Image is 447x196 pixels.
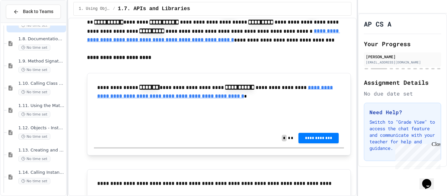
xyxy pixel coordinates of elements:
span: No time set [18,67,50,73]
span: No time set [18,22,50,28]
span: No time set [18,134,50,140]
h2: Your Progress [364,39,441,48]
span: No time set [18,111,50,117]
span: 1.12. Objects - Instances of Classes [18,125,65,131]
span: 1.13. Creating and Initializing Objects: Constructors [18,148,65,153]
span: 1.10. Calling Class Methods [18,81,65,86]
iframe: chat widget [393,141,440,169]
div: Chat with us now!Close [3,3,45,42]
span: No time set [18,156,50,162]
span: 1. Using Objects and Methods [79,6,110,11]
span: No time set [18,45,50,51]
div: [PERSON_NAME] [366,54,439,60]
span: 1.11. Using the Math Class [18,103,65,109]
span: 1.9. Method Signatures [18,59,65,64]
h1: AP CS A [364,19,391,28]
div: No due date set [364,90,441,98]
span: No time set [18,89,50,95]
iframe: chat widget [420,170,440,189]
span: / [113,6,115,11]
h2: Assignment Details [364,78,441,87]
span: Back to Teams [23,8,53,15]
div: [EMAIL_ADDRESS][DOMAIN_NAME] [366,60,439,65]
h3: Need Help? [369,108,436,116]
span: 1.14. Calling Instance Methods [18,170,65,175]
span: No time set [18,178,50,184]
span: 1.8. Documentation with Comments and Preconditions [18,36,65,42]
button: Back to Teams [6,5,61,19]
span: 1.7. APIs and Libraries [118,5,190,13]
p: Switch to "Grade View" to access the chat feature and communicate with your teacher for help and ... [369,119,436,151]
